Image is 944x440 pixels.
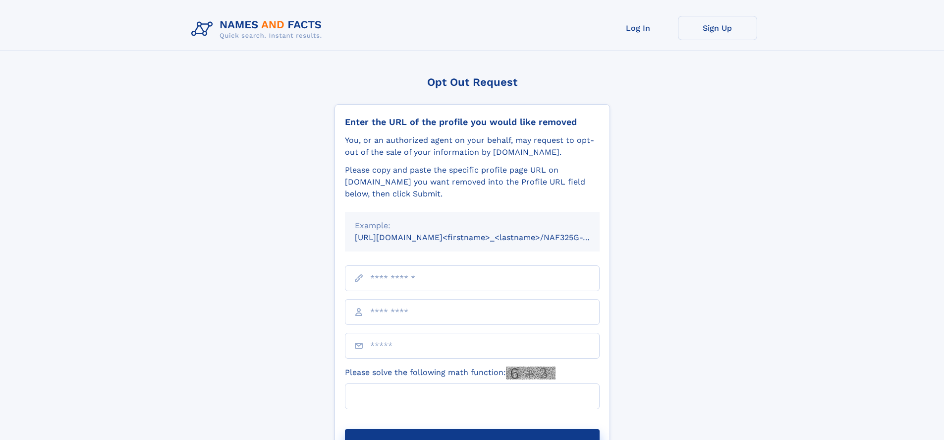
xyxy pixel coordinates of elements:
[345,164,600,200] div: Please copy and paste the specific profile page URL on [DOMAIN_NAME] you want removed into the Pr...
[345,117,600,127] div: Enter the URL of the profile you would like removed
[334,76,610,88] div: Opt Out Request
[355,233,618,242] small: [URL][DOMAIN_NAME]<firstname>_<lastname>/NAF325G-xxxxxxxx
[345,367,555,379] label: Please solve the following math function:
[345,134,600,158] div: You, or an authorized agent on your behalf, may request to opt-out of the sale of your informatio...
[678,16,757,40] a: Sign Up
[355,220,590,232] div: Example:
[187,16,330,43] img: Logo Names and Facts
[599,16,678,40] a: Log In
